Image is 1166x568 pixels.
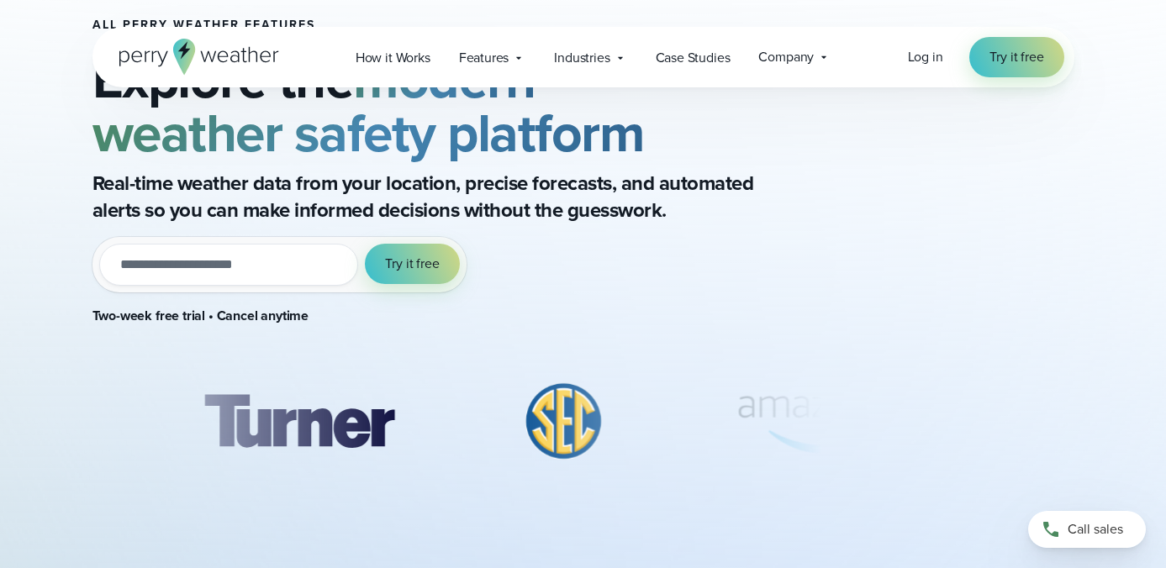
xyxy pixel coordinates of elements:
[499,380,629,464] div: 3 of 8
[969,37,1063,77] a: Try it free
[908,47,943,66] span: Log in
[499,380,629,464] img: %E2%9C%85-SEC.svg
[92,18,822,32] h1: All Perry Weather Features
[92,52,822,160] h2: Explore the
[1068,519,1123,539] span: Call sales
[179,380,418,464] div: 2 of 8
[179,380,418,464] img: Turner-Construction_1.svg
[1028,511,1146,548] a: Call sales
[989,47,1043,67] span: Try it free
[92,306,309,325] strong: Two-week free trial • Cancel anytime
[92,380,822,472] div: slideshow
[758,47,814,67] span: Company
[554,48,609,68] span: Industries
[710,380,948,464] img: Amazon-Air.svg
[92,39,645,172] strong: modern weather safety platform
[341,40,445,75] a: How it Works
[710,380,948,464] div: 4 of 8
[641,40,745,75] a: Case Studies
[459,48,509,68] span: Features
[385,254,439,274] span: Try it free
[92,170,765,224] p: Real-time weather data from your location, precise forecasts, and automated alerts so you can mak...
[356,48,430,68] span: How it Works
[656,48,731,68] span: Case Studies
[908,47,943,67] a: Log in
[365,244,459,284] button: Try it free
